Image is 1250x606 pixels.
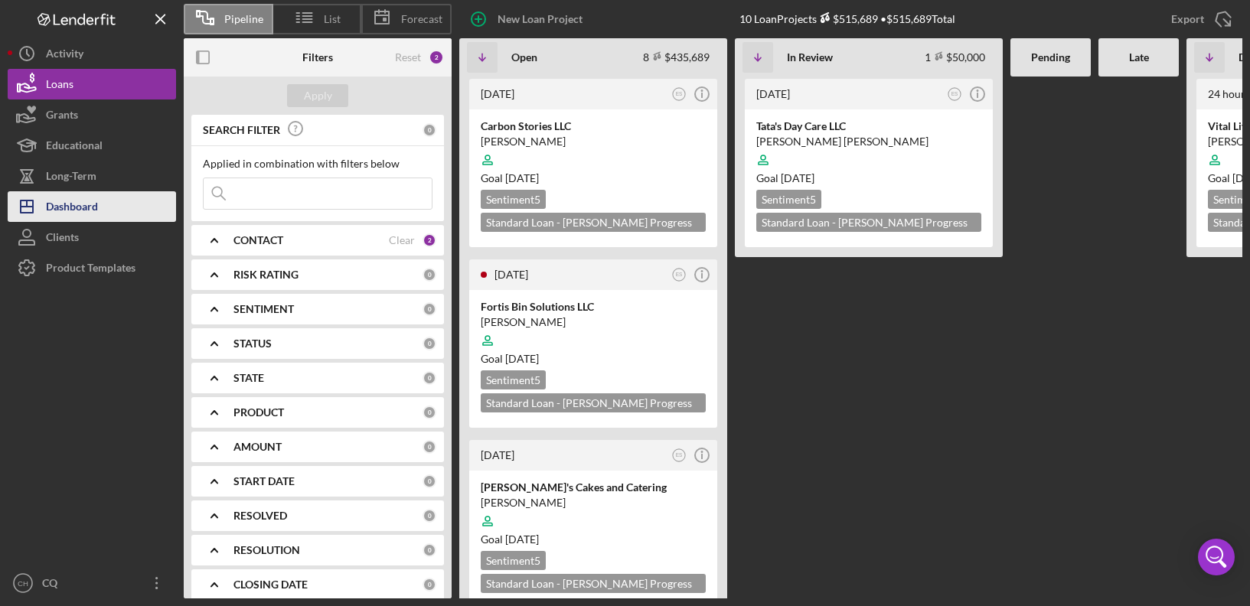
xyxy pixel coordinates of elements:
[233,510,287,522] b: RESOLVED
[481,533,539,546] span: Goal
[481,574,706,593] div: Standard Loan - [PERSON_NAME] Progress Capital $85,689
[511,51,537,64] b: Open
[481,190,546,209] div: Sentiment 5
[423,543,436,557] div: 0
[233,234,283,246] b: CONTACT
[423,406,436,419] div: 0
[459,4,598,34] button: New Loan Project
[481,171,539,184] span: Goal
[423,337,436,350] div: 0
[481,134,706,149] div: [PERSON_NAME]
[401,13,442,25] span: Forecast
[1129,51,1149,64] b: Late
[233,303,294,315] b: SENTIMENT
[423,509,436,523] div: 0
[481,352,539,365] span: Goal
[643,50,710,64] div: 8 $435,689
[505,533,539,546] time: 09/03/2025
[423,578,436,591] div: 0
[8,130,176,161] a: Educational
[756,119,981,134] div: Tata's Day Care LLC
[8,222,176,252] button: Clients
[951,91,958,96] text: ES
[817,12,878,25] div: $515,689
[389,234,415,246] div: Clear
[423,123,436,137] div: 0
[505,352,539,365] time: 10/10/2025
[481,551,546,570] div: Sentiment 5
[423,474,436,488] div: 0
[287,84,348,107] button: Apply
[756,171,814,184] span: Goal
[46,130,103,165] div: Educational
[395,51,421,64] div: Reset
[324,13,341,25] span: List
[8,568,176,598] button: CHCQ [PERSON_NAME]
[676,91,683,96] text: ES
[233,441,282,453] b: AMOUNT
[481,314,706,330] div: [PERSON_NAME]
[481,87,514,100] time: 2025-08-26 14:37
[423,371,436,385] div: 0
[669,445,690,466] button: ES
[203,124,280,136] b: SEARCH FILTER
[481,495,706,510] div: [PERSON_NAME]
[423,440,436,454] div: 0
[925,50,985,64] div: 1 $50,000
[304,84,332,107] div: Apply
[46,161,96,195] div: Long-Term
[233,544,300,556] b: RESOLUTION
[787,51,833,64] b: In Review
[302,51,333,64] b: Filters
[46,191,98,226] div: Dashboard
[676,272,683,277] text: ES
[481,480,706,495] div: [PERSON_NAME]'s Cakes and Catering
[676,452,683,458] text: ES
[203,158,432,170] div: Applied in combination with filters below
[945,84,965,105] button: ES
[233,372,264,384] b: STATE
[224,13,263,25] span: Pipeline
[8,38,176,69] button: Activity
[46,252,135,287] div: Product Templates
[423,268,436,282] div: 0
[1198,539,1235,575] div: Open Intercom Messenger
[505,171,539,184] time: 09/26/2025
[46,99,78,134] div: Grants
[481,213,706,232] div: Standard Loan - [PERSON_NAME] Progress Capital $50,000
[18,579,28,588] text: CH
[481,299,706,314] div: Fortis Bin Solutions LLC
[233,475,295,487] b: START DATE
[1156,4,1242,34] button: Export
[756,190,821,209] div: Sentiment 5
[467,77,720,249] a: [DATE]ESCarbon Stories LLC[PERSON_NAME]Goal [DATE]Sentiment5Standard Loan - [PERSON_NAME] Progres...
[8,99,176,130] button: Grants
[46,69,73,103] div: Loans
[8,191,176,222] button: Dashboard
[498,4,583,34] div: New Loan Project
[8,252,176,283] button: Product Templates
[467,257,720,430] a: [DATE]ESFortis Bin Solutions LLC[PERSON_NAME]Goal [DATE]Sentiment5Standard Loan - [PERSON_NAME] P...
[233,578,308,591] b: CLOSING DATE
[481,393,706,412] div: Standard Loan - [PERSON_NAME] Progress Capital $65,000
[429,50,444,65] div: 2
[481,119,706,134] div: Carbon Stories LLC
[669,84,690,105] button: ES
[742,77,995,249] a: [DATE]ESTata's Day Care LLC[PERSON_NAME] [PERSON_NAME]Goal [DATE]Sentiment5Standard Loan - [PERSO...
[669,265,690,285] button: ES
[233,337,272,350] b: STATUS
[8,161,176,191] button: Long-Term
[423,302,436,316] div: 0
[46,222,79,256] div: Clients
[481,370,546,389] div: Sentiment 5
[756,134,981,149] div: [PERSON_NAME] [PERSON_NAME]
[756,213,981,232] div: Standard Loan - [PERSON_NAME] Progress Capital $50,000
[233,269,299,281] b: RISK RATING
[8,69,176,99] button: Loans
